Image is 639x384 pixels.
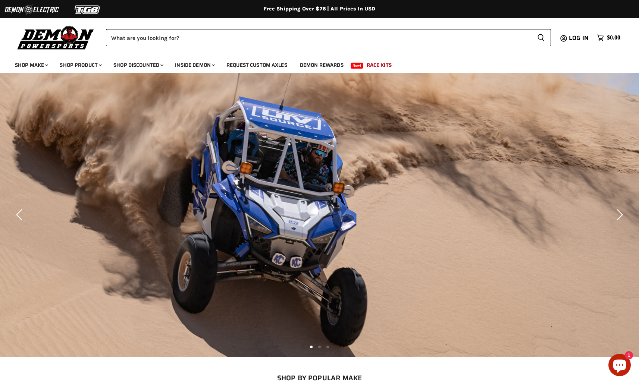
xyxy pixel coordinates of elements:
[13,207,28,222] button: Previous
[294,57,349,73] a: Demon Rewards
[607,34,620,41] span: $0.00
[108,57,168,73] a: Shop Discounted
[611,207,626,222] button: Next
[169,57,219,73] a: Inside Demon
[361,57,397,73] a: Race Kits
[30,374,609,382] h2: SHOP BY POPULAR MAKE
[21,6,618,12] div: Free Shipping Over $75 | All Prices In USD
[4,3,60,17] img: Demon Electric Logo 2
[106,29,531,46] input: Search
[54,57,106,73] a: Shop Product
[15,24,97,51] img: Demon Powersports
[566,35,593,41] a: Log in
[221,57,293,73] a: Request Custom Axles
[310,346,313,348] li: Page dot 1
[351,63,363,69] span: New!
[106,29,551,46] form: Product
[531,29,551,46] button: Search
[326,346,329,348] li: Page dot 3
[9,57,53,73] a: Shop Make
[318,346,321,348] li: Page dot 2
[606,354,633,378] inbox-online-store-chat: Shopify online store chat
[569,33,589,43] span: Log in
[9,54,618,73] ul: Main menu
[60,3,116,17] img: TGB Logo 2
[593,32,624,43] a: $0.00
